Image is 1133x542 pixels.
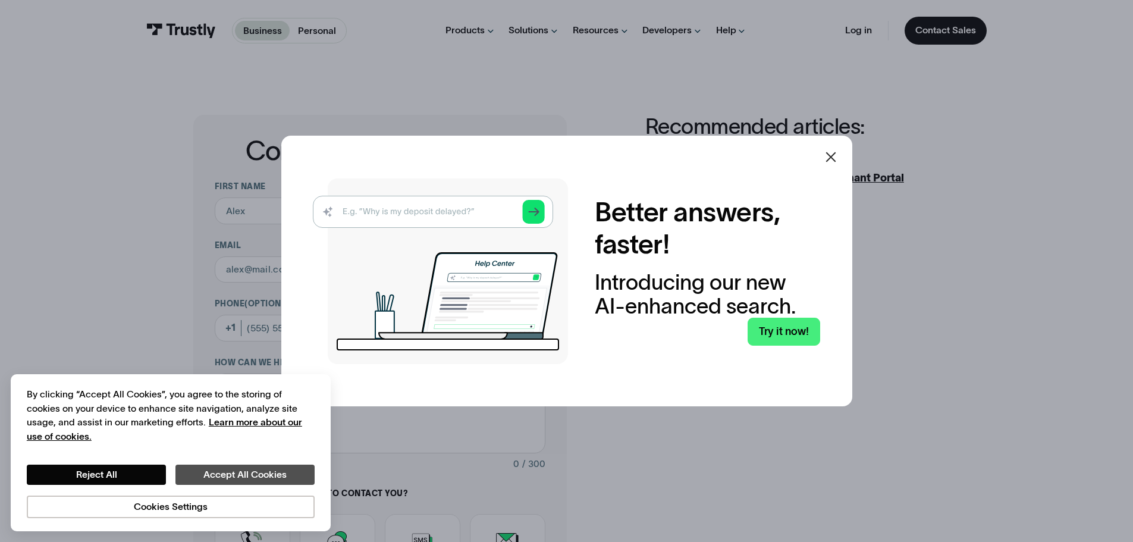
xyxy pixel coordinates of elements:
[595,196,820,261] h2: Better answers, faster!
[27,387,315,518] div: Privacy
[748,318,820,346] a: Try it now!
[175,465,315,485] button: Accept All Cookies
[595,271,820,318] div: Introducing our new AI-enhanced search.
[27,465,166,485] button: Reject All
[27,387,315,443] div: By clicking “Accept All Cookies”, you agree to the storing of cookies on your device to enhance s...
[27,496,315,518] button: Cookies Settings
[11,374,331,531] div: Cookie banner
